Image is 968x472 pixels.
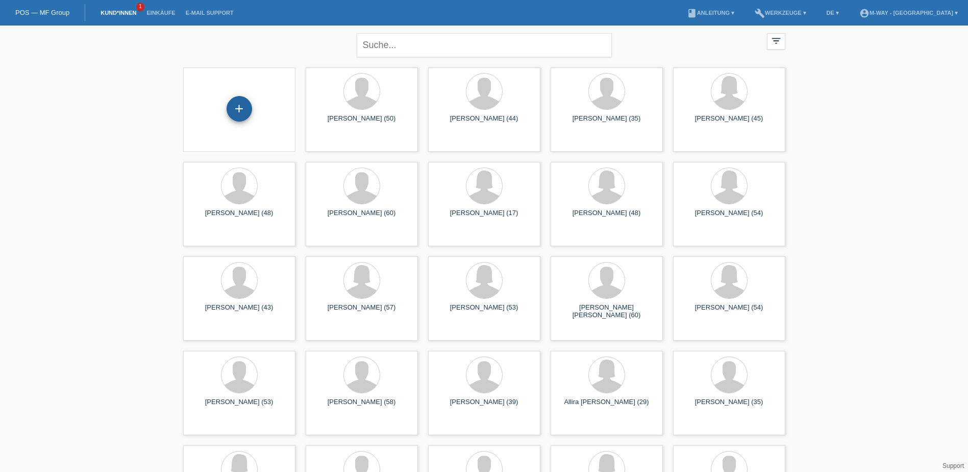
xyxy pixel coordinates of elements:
div: [PERSON_NAME] (60) [314,209,410,225]
a: Kund*innen [95,10,141,16]
a: E-Mail Support [181,10,239,16]
div: [PERSON_NAME] (43) [191,303,287,320]
div: [PERSON_NAME] (53) [191,398,287,414]
div: Allira [PERSON_NAME] (29) [559,398,655,414]
div: [PERSON_NAME] (44) [436,114,532,131]
i: build [755,8,765,18]
a: bookAnleitung ▾ [682,10,739,16]
div: [PERSON_NAME] (48) [191,209,287,225]
i: filter_list [771,35,782,46]
div: [PERSON_NAME] (48) [559,209,655,225]
a: DE ▾ [822,10,844,16]
div: [PERSON_NAME] (17) [436,209,532,225]
a: Einkäufe [141,10,180,16]
div: [PERSON_NAME] (35) [681,398,777,414]
div: [PERSON_NAME] (50) [314,114,410,131]
div: [PERSON_NAME] (58) [314,398,410,414]
div: [PERSON_NAME] (53) [436,303,532,320]
div: [PERSON_NAME] (35) [559,114,655,131]
div: Kund*in hinzufügen [227,100,252,117]
i: account_circle [859,8,870,18]
span: 1 [136,3,144,11]
a: buildWerkzeuge ▾ [750,10,811,16]
div: [PERSON_NAME] (57) [314,303,410,320]
div: [PERSON_NAME] (39) [436,398,532,414]
div: [PERSON_NAME] [PERSON_NAME] (60) [559,303,655,320]
div: [PERSON_NAME] (45) [681,114,777,131]
a: Support [942,462,964,469]
i: book [687,8,697,18]
div: [PERSON_NAME] (54) [681,303,777,320]
a: account_circlem-way - [GEOGRAPHIC_DATA] ▾ [854,10,963,16]
a: POS — MF Group [15,9,69,16]
input: Suche... [357,33,612,57]
div: [PERSON_NAME] (54) [681,209,777,225]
